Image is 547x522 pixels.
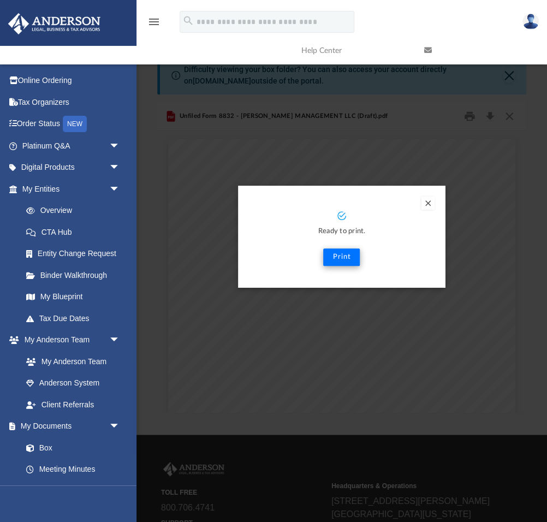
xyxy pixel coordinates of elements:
a: Client Referrals [15,394,131,416]
a: My Documentsarrow_drop_down [8,416,131,437]
a: Platinum Q&Aarrow_drop_down [8,135,136,157]
a: Order StatusNEW [8,113,136,135]
span: arrow_drop_down [109,157,131,179]
a: Anderson System [15,372,131,394]
a: Online Ordering [8,70,136,92]
a: Tax Organizers [8,91,136,113]
a: Meeting Minutes [15,459,131,481]
button: Print [323,248,360,266]
a: My Blueprint [15,286,131,308]
span: arrow_drop_down [109,329,131,352]
a: Binder Walkthrough [15,264,136,286]
a: CTA Hub [15,221,136,243]
i: menu [147,15,160,28]
img: Anderson Advisors Platinum Portal [5,13,104,34]
span: arrow_drop_down [109,135,131,157]
i: search [182,15,194,27]
a: menu [147,21,160,28]
a: Box [15,437,126,459]
a: My Anderson Team [15,351,126,372]
a: Entity Change Request [15,243,136,265]
p: Ready to print. [249,226,435,238]
a: Forms Library [15,480,126,502]
a: Overview [15,200,136,222]
div: Preview [157,102,527,413]
a: My Entitiesarrow_drop_down [8,178,136,200]
img: User Pic [522,14,539,29]
a: My Anderson Teamarrow_drop_down [8,329,131,351]
a: Help Center [293,29,416,72]
a: Tax Due Dates [15,307,136,329]
span: arrow_drop_down [109,178,131,200]
span: arrow_drop_down [109,416,131,438]
a: Digital Productsarrow_drop_down [8,157,136,179]
div: NEW [63,116,87,132]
